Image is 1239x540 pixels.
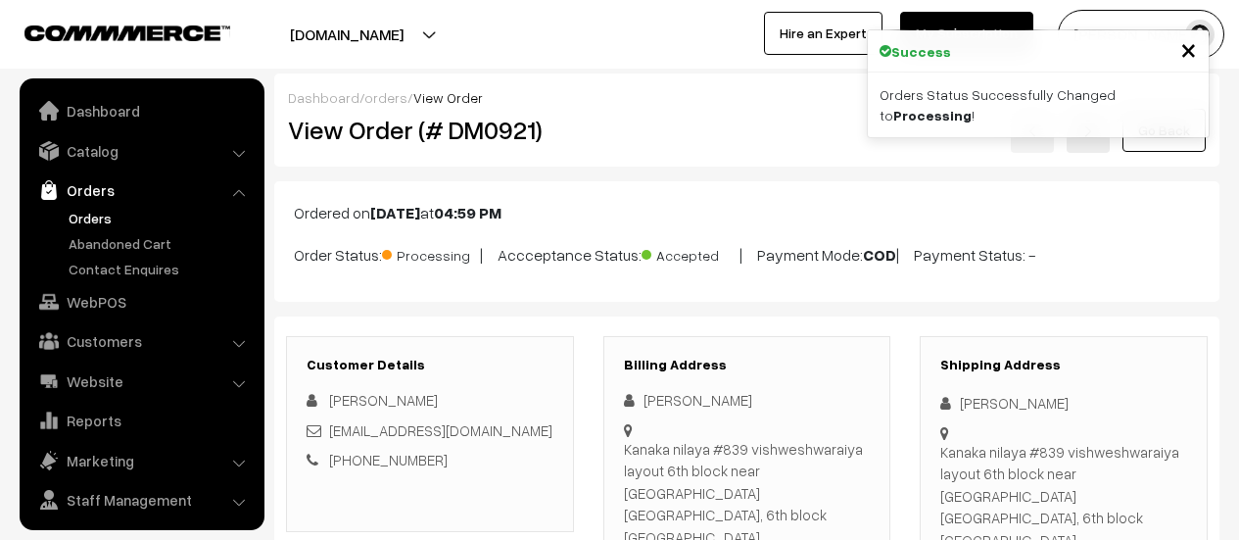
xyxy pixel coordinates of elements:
strong: Success [891,41,951,62]
div: Orders Status Successfully Changed to ! [868,73,1209,137]
a: COMMMERCE [24,20,196,43]
p: Ordered on at [294,201,1200,224]
div: / / [288,87,1206,108]
strong: Processing [893,107,972,123]
a: Abandoned Cart [64,233,258,254]
a: My Subscription [900,12,1033,55]
p: Order Status: | Accceptance Status: | Payment Mode: | Payment Status: - [294,240,1200,267]
b: 04:59 PM [434,203,501,222]
a: Reports [24,403,258,438]
a: Website [24,364,258,399]
div: [PERSON_NAME] [624,389,871,412]
a: WebPOS [24,284,258,319]
a: Staff Management [24,482,258,517]
span: Processing [382,240,480,266]
a: Contact Enquires [64,259,258,279]
a: Orders [24,172,258,208]
span: Accepted [642,240,739,266]
span: [PERSON_NAME] [329,391,438,409]
span: × [1180,30,1197,67]
a: Catalog [24,133,258,169]
a: Customers [24,323,258,359]
button: [DOMAIN_NAME] [221,10,472,59]
div: [PERSON_NAME] [940,392,1187,415]
a: Orders [64,208,258,228]
button: [PERSON_NAME] [1058,10,1224,59]
a: Hire an Expert [764,12,882,55]
a: [PHONE_NUMBER] [329,451,448,468]
a: Dashboard [288,89,359,106]
b: COD [863,245,896,265]
a: [EMAIL_ADDRESS][DOMAIN_NAME] [329,421,552,439]
a: Marketing [24,443,258,478]
h3: Billing Address [624,357,871,373]
span: View Order [413,89,483,106]
a: Dashboard [24,93,258,128]
h3: Shipping Address [940,357,1187,373]
img: COMMMERCE [24,25,230,40]
a: orders [364,89,407,106]
h2: View Order (# DM0921) [288,115,574,145]
h3: Customer Details [307,357,553,373]
img: user [1185,20,1215,49]
button: Close [1180,34,1197,64]
b: [DATE] [370,203,420,222]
